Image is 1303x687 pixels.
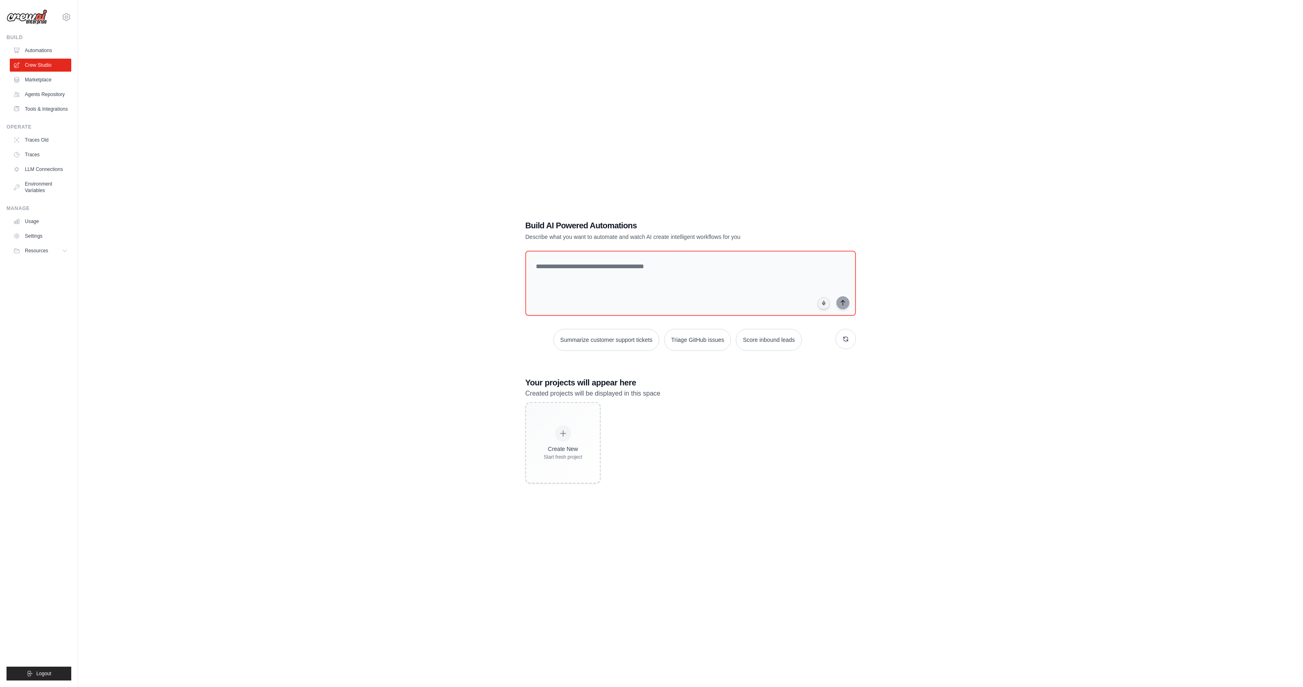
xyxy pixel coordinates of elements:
button: Triage GitHub issues [664,329,731,351]
div: Manage [7,205,71,212]
a: Traces Old [10,133,71,147]
button: Score inbound leads [736,329,802,351]
button: Resources [10,244,71,257]
button: Logout [7,667,71,680]
img: Logo [7,9,47,25]
span: Resources [25,247,48,254]
a: Automations [10,44,71,57]
div: Start fresh project [544,454,582,460]
button: Summarize customer support tickets [553,329,659,351]
div: Build [7,34,71,41]
a: Environment Variables [10,177,71,197]
a: LLM Connections [10,163,71,176]
a: Marketplace [10,73,71,86]
p: Describe what you want to automate and watch AI create intelligent workflows for you [525,233,799,241]
p: Created projects will be displayed in this space [525,388,856,399]
h1: Build AI Powered Automations [525,220,799,231]
h3: Your projects will appear here [525,377,856,388]
a: Traces [10,148,71,161]
a: Settings [10,230,71,243]
div: Create New [544,445,582,453]
span: Logout [36,670,51,677]
a: Tools & Integrations [10,103,71,116]
a: Usage [10,215,71,228]
a: Crew Studio [10,59,71,72]
button: Get new suggestions [836,329,856,349]
div: Operate [7,124,71,130]
button: Click to speak your automation idea [818,297,830,309]
a: Agents Repository [10,88,71,101]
